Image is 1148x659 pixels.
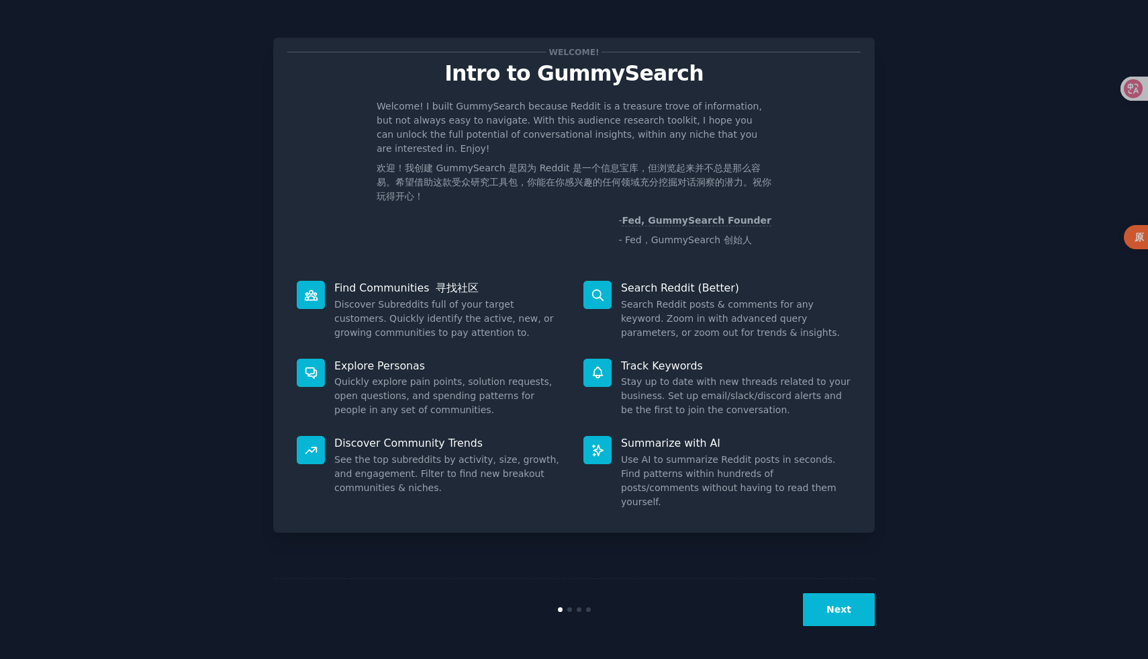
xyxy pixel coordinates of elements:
[287,62,861,85] p: Intro to GummySearch
[334,359,565,373] p: Explore Personas
[334,453,565,495] dd: See the top subreddits by activity, size, growth, and engagement. Filter to find new breakout com...
[621,375,851,417] dd: Stay up to date with new threads related to your business. Set up email/slack/discord alerts and ...
[334,375,565,417] dd: Quickly explore pain points, solution requests, open questions, and spending patterns for people ...
[334,298,565,340] dd: Discover Subreddits full of your target customers. Quickly identify the active, new, or growing c...
[621,359,851,373] p: Track Keywords
[377,163,771,202] font: 欢迎！我创建 GummySearch 是因为 Reddit 是一个信息宝库，但浏览起来并不总是那么容易。希望借助这款受众研究工具包，你能在你感兴趣的任何领域充分挖掘对话洞察的潜力。祝你玩得开心！
[546,45,602,59] span: Welcome!
[618,214,771,253] div: -
[621,281,851,295] p: Search Reddit (Better)
[621,453,851,509] dd: Use AI to summarize Reddit posts in seconds. Find patterns within hundreds of posts/comments with...
[334,436,565,450] p: Discover Community Trends
[334,281,565,295] p: Find Communities
[621,436,851,450] p: Summarize with AI
[436,281,479,294] font: 寻找社区
[803,593,875,626] button: Next
[377,99,771,209] p: Welcome! I built GummySearch because Reddit is a treasure trove of information, but not always ea...
[618,234,751,245] font: - Fed，GummySearch 创始人
[622,215,771,226] a: Fed, GummySearch Founder
[621,298,851,340] dd: Search Reddit posts & comments for any keyword. Zoom in with advanced query parameters, or zoom o...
